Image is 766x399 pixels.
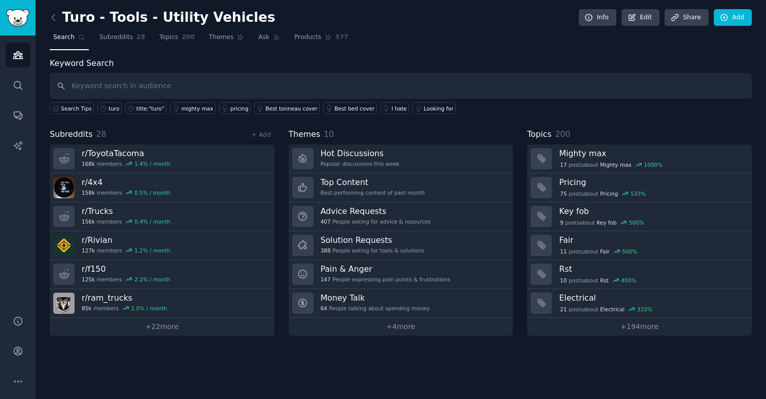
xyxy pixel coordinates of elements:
span: 28 [136,33,145,42]
a: title:"turo" [125,102,167,114]
h2: Turo - Tools - Utility Vehicles [50,10,275,26]
div: Looking for [424,105,454,112]
a: Pain & Anger147People expressing pain points & frustrations [289,260,513,289]
div: title:"turo" [136,105,164,112]
a: Key fob9postsaboutKey fob500% [527,202,752,231]
span: 200 [182,33,195,42]
div: mighty max [181,105,213,112]
span: Topics [159,33,178,42]
img: 4x4 [53,177,75,198]
div: People asking for advice & resources [321,218,431,225]
a: Add [714,9,752,26]
a: Best bed cover [323,102,376,114]
span: Themes [289,128,321,141]
a: Mighty max17postsaboutMighty max1000% [527,144,752,173]
a: Pricing75postsaboutPricing533% [527,173,752,202]
div: People expressing pain points & frustrations [321,276,450,283]
div: 1000 % [644,161,663,168]
h3: Key fob [559,206,745,216]
span: 158k [82,189,95,196]
span: 125k [82,276,95,283]
div: 2.0 % / month [131,305,167,312]
a: Info [579,9,616,26]
a: Edit [621,9,659,26]
a: r/Rivian127kmembers1.2% / month [50,231,274,260]
span: 200 [555,129,570,139]
a: r/Trucks156kmembers0.4% / month [50,202,274,231]
h3: Pricing [559,177,745,188]
div: 1.2 % / month [134,247,170,254]
a: r/f150125kmembers2.2% / month [50,260,274,289]
img: GummySearch logo [6,9,29,27]
span: Electrical [600,306,624,313]
span: Products [294,33,321,42]
h3: Mighty max [559,148,745,159]
a: Search [50,29,89,50]
a: r/ram_trucks85kmembers2.0% / month [50,289,274,318]
span: Subreddits [50,128,93,141]
h3: Electrical [559,293,745,303]
span: Themes [209,33,234,42]
a: + Add [252,131,271,138]
span: 85k [82,305,91,312]
span: 10 [560,277,567,284]
span: 11 [560,248,567,255]
span: Mighty max [600,161,632,168]
div: Popular discussions this week [321,160,400,167]
span: 9 [560,219,564,226]
div: 500 % [629,219,644,226]
span: 168k [82,160,95,167]
div: members [82,305,167,312]
div: turo [109,105,119,112]
div: post s about [559,160,663,169]
h3: r/ ram_trucks [82,293,167,303]
span: 388 [321,247,331,254]
span: Search [53,33,75,42]
span: 407 [321,218,331,225]
span: Fair [600,248,610,255]
span: 10 [324,129,334,139]
a: I hate [380,102,409,114]
h3: Fair [559,235,745,245]
a: Top ContentBest-performing content of past month [289,173,513,202]
h3: Money Talk [321,293,430,303]
span: Topics [527,128,551,141]
div: Best tonneau cover [265,105,318,112]
span: 577 [335,33,349,42]
a: Best tonneau cover [254,102,320,114]
a: Subreddits28 [96,29,149,50]
div: post s about [559,247,638,256]
h3: r/ 4x4 [82,177,170,188]
span: Subreddits [99,33,133,42]
a: Hot DiscussionsPopular discussions this week [289,144,513,173]
div: 0.4 % / month [134,218,170,225]
span: 21 [560,306,567,313]
a: Rst10postsaboutRst400% [527,260,752,289]
div: 400 % [621,277,636,284]
div: post s about [559,305,653,314]
a: Themes [205,29,248,50]
div: 2.2 % / month [134,276,170,283]
h3: Advice Requests [321,206,431,216]
div: post s about [559,276,637,285]
div: 500 % [622,248,637,255]
a: Topics200 [156,29,198,50]
div: I hate [392,105,407,112]
div: People talking about spending money [321,305,430,312]
a: Money Talk64People talking about spending money [289,289,513,318]
span: Ask [258,33,269,42]
div: members [82,276,170,283]
input: Keyword search in audience [50,73,752,99]
a: turo [97,102,122,114]
a: Share [665,9,708,26]
div: members [82,247,170,254]
span: Pricing [600,190,618,197]
h3: Rst [559,264,745,274]
img: Rivian [53,235,75,256]
div: Best bed cover [334,105,374,112]
a: +22more [50,318,274,336]
h3: r/ Rivian [82,235,170,245]
span: 127k [82,247,95,254]
a: Fair11postsaboutFair500% [527,231,752,260]
div: People asking for tools & solutions [321,247,424,254]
